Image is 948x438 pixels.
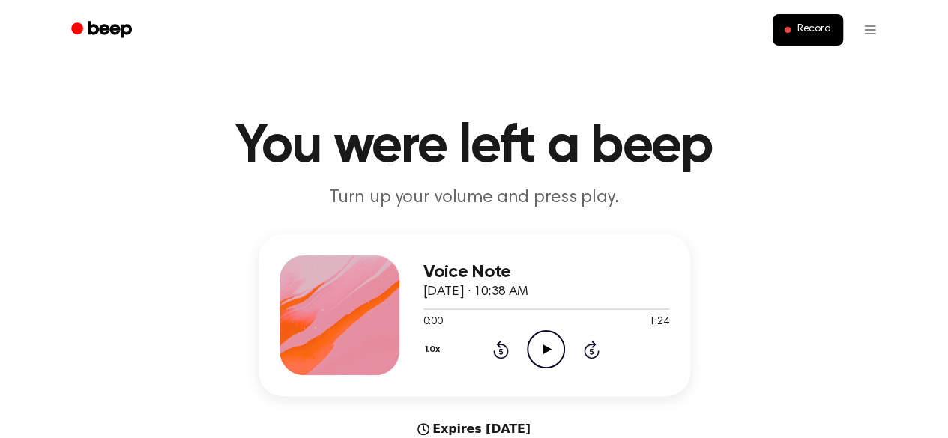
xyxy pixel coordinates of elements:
[259,420,690,438] div: Expires [DATE]
[423,285,528,299] span: [DATE] · 10:38 AM
[797,23,830,37] span: Record
[187,186,762,210] p: Turn up your volume and press play.
[423,337,446,362] button: 1.0x
[773,14,842,46] button: Record
[91,120,858,174] h1: You were left a beep
[649,314,668,330] span: 1:24
[852,12,888,48] button: Open menu
[61,16,145,45] a: Beep
[423,314,443,330] span: 0:00
[423,262,669,282] h3: Voice Note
